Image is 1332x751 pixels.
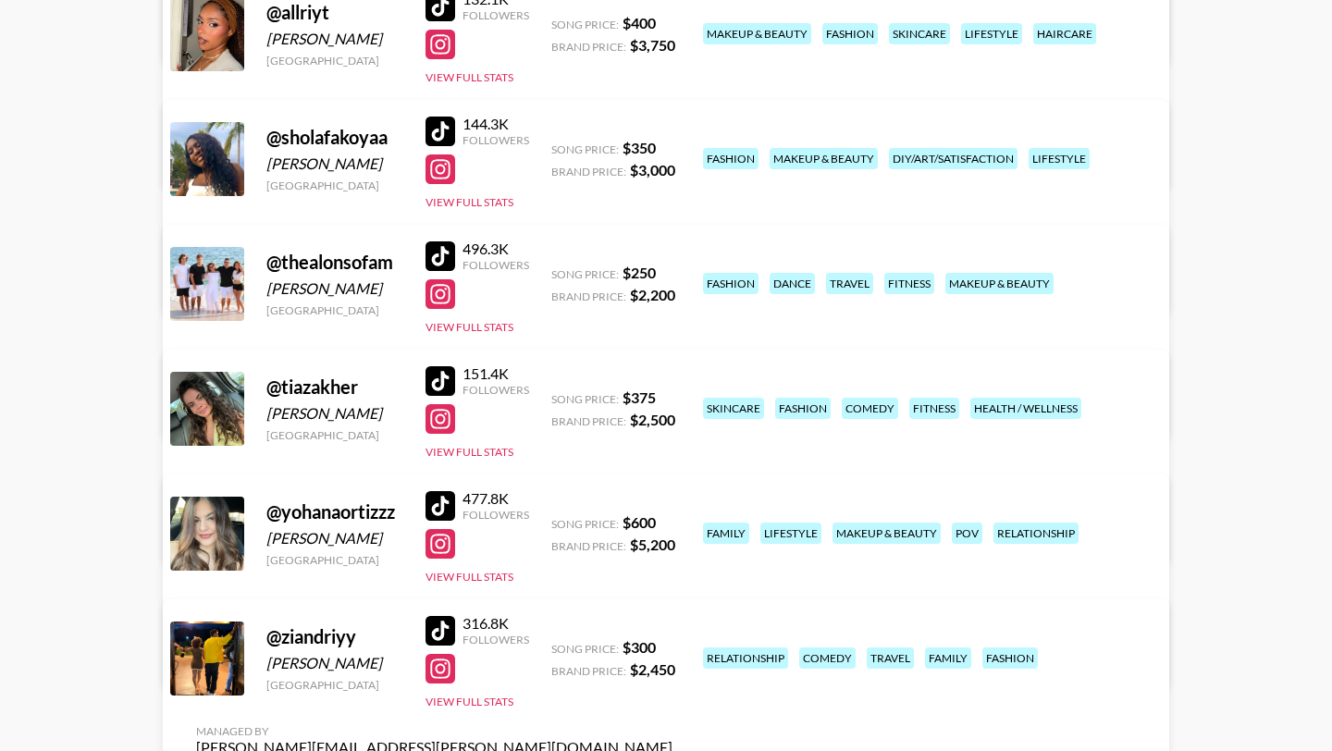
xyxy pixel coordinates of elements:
[551,18,619,31] span: Song Price:
[266,251,403,274] div: @ thealonsofam
[425,70,513,84] button: View Full Stats
[462,633,529,646] div: Followers
[799,647,856,669] div: comedy
[703,273,758,294] div: fashion
[266,553,403,567] div: [GEOGRAPHIC_DATA]
[425,695,513,708] button: View Full Stats
[266,428,403,442] div: [GEOGRAPHIC_DATA]
[551,392,619,406] span: Song Price:
[196,724,672,738] div: Managed By
[884,273,934,294] div: fitness
[266,654,403,672] div: [PERSON_NAME]
[425,445,513,459] button: View Full Stats
[266,529,403,548] div: [PERSON_NAME]
[551,165,626,179] span: Brand Price:
[551,142,619,156] span: Song Price:
[970,398,1081,419] div: health / wellness
[760,523,821,544] div: lifestyle
[551,267,619,281] span: Song Price:
[266,404,403,423] div: [PERSON_NAME]
[462,258,529,272] div: Followers
[889,23,950,44] div: skincare
[266,154,403,173] div: [PERSON_NAME]
[630,536,675,553] strong: $ 5,200
[462,8,529,22] div: Followers
[551,539,626,553] span: Brand Price:
[623,264,656,281] strong: $ 250
[770,273,815,294] div: dance
[703,398,764,419] div: skincare
[462,614,529,633] div: 316.8K
[266,279,403,298] div: [PERSON_NAME]
[462,364,529,383] div: 151.4K
[703,148,758,169] div: fashion
[266,54,403,68] div: [GEOGRAPHIC_DATA]
[266,625,403,648] div: @ ziandriyy
[462,133,529,147] div: Followers
[703,647,788,669] div: relationship
[703,523,749,544] div: family
[266,126,403,149] div: @ sholafakoyaa
[551,289,626,303] span: Brand Price:
[822,23,878,44] div: fashion
[630,660,675,678] strong: $ 2,450
[623,139,656,156] strong: $ 350
[775,398,831,419] div: fashion
[703,23,811,44] div: makeup & beauty
[889,148,1017,169] div: diy/art/satisfaction
[909,398,959,419] div: fitness
[993,523,1079,544] div: relationship
[1029,148,1090,169] div: lifestyle
[826,273,873,294] div: travel
[623,388,656,406] strong: $ 375
[630,411,675,428] strong: $ 2,500
[1033,23,1096,44] div: haircare
[623,513,656,531] strong: $ 600
[770,148,878,169] div: makeup & beauty
[630,36,675,54] strong: $ 3,750
[630,286,675,303] strong: $ 2,200
[551,414,626,428] span: Brand Price:
[266,500,403,523] div: @ yohanaortizzz
[961,23,1022,44] div: lifestyle
[952,523,982,544] div: pov
[266,30,403,48] div: [PERSON_NAME]
[462,240,529,258] div: 496.3K
[925,647,971,669] div: family
[623,14,656,31] strong: $ 400
[266,375,403,399] div: @ tiazakher
[266,678,403,692] div: [GEOGRAPHIC_DATA]
[832,523,941,544] div: makeup & beauty
[462,489,529,508] div: 477.8K
[623,638,656,656] strong: $ 300
[842,398,898,419] div: comedy
[551,664,626,678] span: Brand Price:
[551,642,619,656] span: Song Price:
[551,40,626,54] span: Brand Price:
[630,161,675,179] strong: $ 3,000
[266,303,403,317] div: [GEOGRAPHIC_DATA]
[551,517,619,531] span: Song Price:
[425,195,513,209] button: View Full Stats
[462,115,529,133] div: 144.3K
[462,383,529,397] div: Followers
[266,179,403,192] div: [GEOGRAPHIC_DATA]
[425,570,513,584] button: View Full Stats
[425,320,513,334] button: View Full Stats
[867,647,914,669] div: travel
[982,647,1038,669] div: fashion
[462,508,529,522] div: Followers
[266,1,403,24] div: @ allriyt
[945,273,1054,294] div: makeup & beauty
